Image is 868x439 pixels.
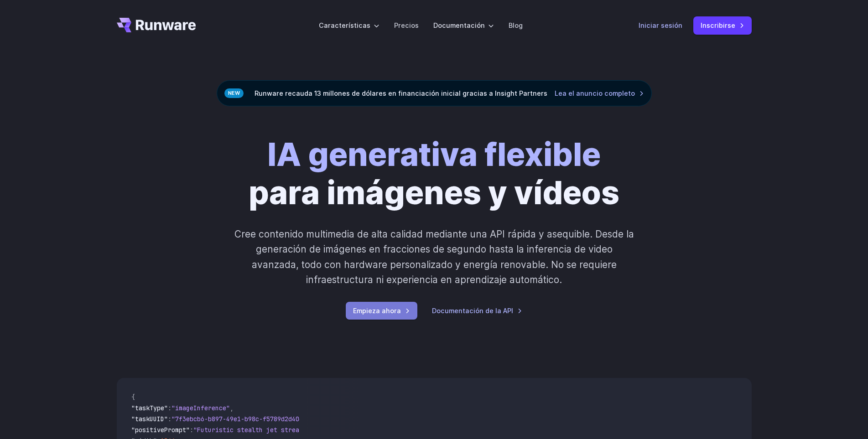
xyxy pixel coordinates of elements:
span: "positivePrompt" [131,426,190,434]
font: IA generativa flexible [267,135,601,174]
a: Documentación de la API [432,305,522,316]
font: Características [319,21,370,29]
span: "7f3ebcb6-b897-49e1-b98c-f5789d2d40d7" [172,415,310,423]
span: { [131,393,135,401]
span: "imageInference" [172,404,230,412]
span: "Futuristic stealth jet streaking through a neon-lit cityscape with glowing purple exhaust" [193,426,525,434]
font: Blog [509,21,523,29]
font: Precios [394,21,419,29]
a: Iniciar sesión [639,20,682,31]
a: Inscribirse [693,16,752,34]
span: : [168,415,172,423]
a: Blog [509,20,523,31]
a: Precios [394,20,419,31]
font: Lea el anuncio completo [555,89,635,97]
span: "taskType" [131,404,168,412]
span: : [168,404,172,412]
font: Cree contenido multimedia de alta calidad mediante una API rápida y asequible. Desde la generació... [234,228,634,285]
font: Empieza ahora [353,307,401,315]
font: Documentación de la API [432,307,513,315]
font: Runware recauda 13 millones de dólares en financiación inicial gracias a Insight Partners [255,89,547,97]
a: Lea el anuncio completo [555,88,644,98]
span: : [190,426,193,434]
font: Iniciar sesión [639,21,682,29]
span: "taskUUID" [131,415,168,423]
font: para imágenes y vídeos [249,173,619,212]
a: Empieza ahora [346,302,417,320]
a: Ir a / [117,18,196,32]
span: , [230,404,234,412]
font: Inscribirse [701,21,735,29]
font: Documentación [433,21,485,29]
